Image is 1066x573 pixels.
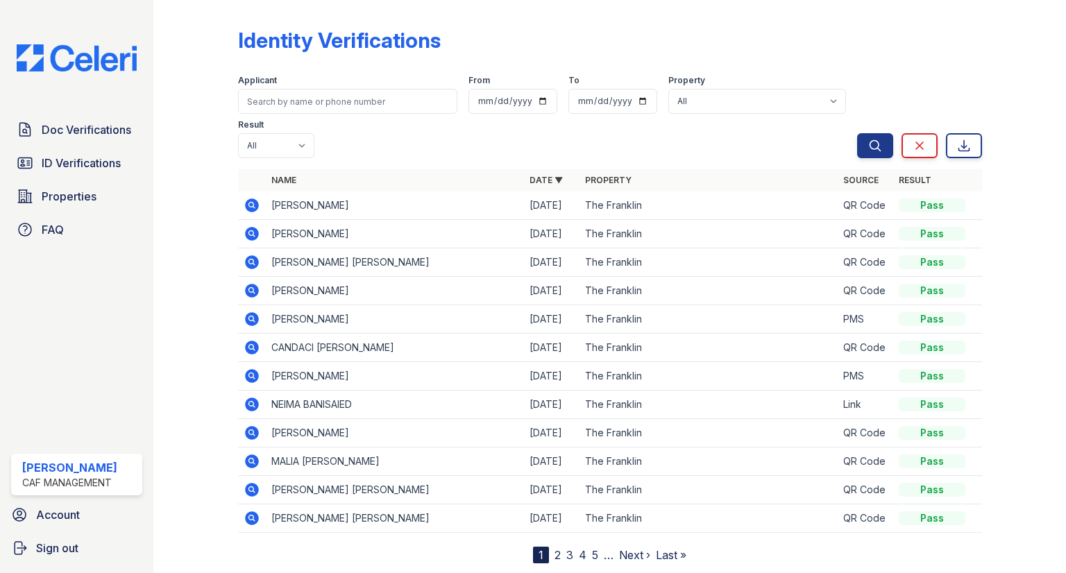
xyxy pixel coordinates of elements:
[266,391,524,419] td: NEIMA BANISAIED
[42,121,131,138] span: Doc Verifications
[524,248,579,277] td: [DATE]
[604,547,614,563] span: …
[656,548,686,562] a: Last »
[838,334,893,362] td: QR Code
[579,504,838,533] td: The Franklin
[524,277,579,305] td: [DATE]
[592,548,598,562] a: 5
[838,248,893,277] td: QR Code
[238,28,441,53] div: Identity Verifications
[619,548,650,562] a: Next ›
[579,447,838,476] td: The Franklin
[838,504,893,533] td: QR Code
[266,191,524,220] td: [PERSON_NAME]
[533,547,549,563] div: 1
[585,175,632,185] a: Property
[36,506,80,523] span: Account
[579,305,838,334] td: The Franklin
[579,362,838,391] td: The Franklin
[524,305,579,334] td: [DATE]
[524,419,579,447] td: [DATE]
[42,155,121,171] span: ID Verifications
[899,255,965,269] div: Pass
[22,476,117,490] div: CAF Management
[524,334,579,362] td: [DATE]
[579,191,838,220] td: The Franklin
[838,391,893,419] td: Link
[266,476,524,504] td: [PERSON_NAME] [PERSON_NAME]
[899,198,965,212] div: Pass
[238,119,264,130] label: Result
[899,483,965,497] div: Pass
[579,419,838,447] td: The Franklin
[524,220,579,248] td: [DATE]
[238,89,457,114] input: Search by name or phone number
[838,447,893,476] td: QR Code
[899,341,965,354] div: Pass
[524,476,579,504] td: [DATE]
[266,334,524,362] td: CANDACI [PERSON_NAME]
[579,334,838,362] td: The Franklin
[899,369,965,383] div: Pass
[566,548,573,562] a: 3
[6,534,148,562] a: Sign out
[22,459,117,476] div: [PERSON_NAME]
[838,476,893,504] td: QR Code
[11,149,142,177] a: ID Verifications
[266,419,524,447] td: [PERSON_NAME]
[11,216,142,243] a: FAQ
[11,182,142,210] a: Properties
[266,504,524,533] td: [PERSON_NAME] [PERSON_NAME]
[266,220,524,248] td: [PERSON_NAME]
[838,305,893,334] td: PMS
[843,175,879,185] a: Source
[899,312,965,326] div: Pass
[838,220,893,248] td: QR Code
[668,75,705,86] label: Property
[579,391,838,419] td: The Franklin
[42,221,64,238] span: FAQ
[266,447,524,476] td: MALIA [PERSON_NAME]
[530,175,563,185] a: Date ▼
[899,426,965,440] div: Pass
[568,75,579,86] label: To
[6,501,148,529] a: Account
[899,227,965,241] div: Pass
[899,511,965,525] div: Pass
[579,277,838,305] td: The Franklin
[579,476,838,504] td: The Franklin
[524,504,579,533] td: [DATE]
[899,284,965,298] div: Pass
[271,175,296,185] a: Name
[6,44,148,71] img: CE_Logo_Blue-a8612792a0a2168367f1c8372b55b34899dd931a85d93a1a3d3e32e68fde9ad4.png
[266,362,524,391] td: [PERSON_NAME]
[36,540,78,556] span: Sign out
[468,75,490,86] label: From
[238,75,277,86] label: Applicant
[524,447,579,476] td: [DATE]
[579,220,838,248] td: The Franklin
[524,191,579,220] td: [DATE]
[838,362,893,391] td: PMS
[524,362,579,391] td: [DATE]
[579,248,838,277] td: The Franklin
[266,277,524,305] td: [PERSON_NAME]
[11,116,142,144] a: Doc Verifications
[266,248,524,277] td: [PERSON_NAME] [PERSON_NAME]
[899,175,931,185] a: Result
[838,277,893,305] td: QR Code
[838,419,893,447] td: QR Code
[42,188,96,205] span: Properties
[838,191,893,220] td: QR Code
[899,397,965,411] div: Pass
[524,391,579,419] td: [DATE]
[266,305,524,334] td: [PERSON_NAME]
[899,454,965,468] div: Pass
[555,548,561,562] a: 2
[579,548,586,562] a: 4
